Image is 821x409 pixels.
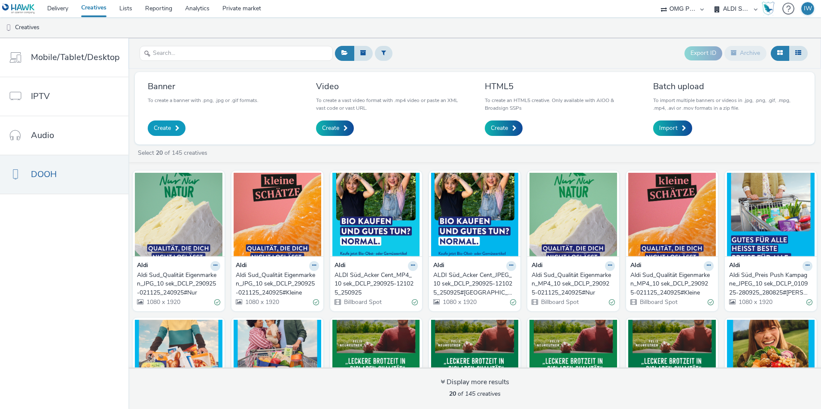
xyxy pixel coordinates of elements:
[433,271,513,297] div: ALDI Süd_Acker Cent_JPEG_10 sek_DCLP_290925-121025_250925#[GEOGRAPHIC_DATA]
[140,46,333,61] input: Search...
[334,271,418,297] a: ALDI Süd_Acker Cent_MP4_10 sek_DCLP_290925-121025_250925
[137,271,217,297] div: Aldi Sud_Qualität Eigenmarken_JPG_10 sek_DCLP_290925-021125_240925#Nur
[510,298,516,307] div: Valid
[762,2,775,15] img: Hawk Academy
[412,298,418,307] div: Valid
[729,271,812,297] a: Aldi Süd_Preis Push Kampagne_JPEG_10 sek_DCLP_010925-280925_280825#[PERSON_NAME]
[135,320,222,403] img: Aldi Süd_Preis Push Kampagne_JPEG_10 sek_DCLP_010925-280925_280825#MAX visual
[31,90,50,102] span: IPTV
[135,173,222,256] img: Aldi Sud_Qualität Eigenmarken_JPG_10 sek_DCLP_290925-021125_240925#Nur visual
[804,2,812,15] div: IW
[789,46,808,60] button: Table
[771,46,789,60] button: Grid
[540,298,579,306] span: Billboard Spot
[236,261,247,271] strong: Aldi
[137,271,220,297] a: Aldi Sud_Qualität Eigenmarken_JPG_10 sek_DCLP_290925-021125_240925#Nur
[31,129,54,141] span: Audio
[639,298,678,306] span: Billboard Spot
[738,298,772,306] span: 1080 x 1920
[431,173,519,256] img: ALDI Süd_Acker Cent_JPEG_10 sek_DCLP_290925-121025_250925#München visual
[442,298,477,306] span: 1080 x 1920
[137,261,148,271] strong: Aldi
[316,120,354,136] a: Create
[332,320,420,403] img: ALDI Süd_NNN II Extension_MP4_10 sek_DCLP_210825-300825_210825#WIES#MANN visual
[234,320,321,403] img: Aldi Süd_Preis Push Kampagne_JPEG_10 sek_DCLP_010925-280925_280825#KRUGERS visual
[334,271,414,297] div: ALDI Süd_Acker Cent_MP4_10 sek_DCLP_290925-121025_250925
[727,320,815,403] img: ALDI:SUED_34_AS_Sustainability_DCLP_1080x1920px_Vegan_SUST_2 visual
[491,124,508,132] span: Create
[313,298,319,307] div: Valid
[31,168,57,180] span: DOOH
[244,298,279,306] span: 1080 x 1920
[806,298,812,307] div: Valid
[532,271,615,297] a: Aldi Sud_Qualität Eigenmarken_MP4_10 sek_DCLP_290925-021125_240925#Nur
[708,298,714,307] div: Valid
[628,173,716,256] img: Aldi Sud_Qualität Eigenmarken_MP4_10 sek_DCLP_290925-021125_240925#Kleine visual
[485,120,523,136] a: Create
[431,320,519,403] img: ALDI Süd_NNN II Extension_JPG_10 sek_DCLP_210825-300825_210825#NURN visual
[2,3,35,14] img: undefined Logo
[529,320,617,403] img: ALDI Süd_NNN II_MP4_10 sek_DCLP_280725-170825_240725#KOLN#DUSS visual
[485,81,633,92] h3: HTML5
[532,261,543,271] strong: Aldi
[137,149,211,157] a: Select of 145 creatives
[485,96,633,112] p: To create an HTML5 creative. Only available with AIOO & Broadsign SSPs
[609,298,615,307] div: Valid
[156,149,163,157] strong: 20
[146,298,180,306] span: 1080 x 1920
[148,96,258,104] p: To create a banner with .png, .jpg or .gif formats.
[729,261,740,271] strong: Aldi
[449,390,456,398] strong: 20
[148,81,258,92] h3: Banner
[762,2,778,15] a: Hawk Academy
[653,96,802,112] p: To import multiple banners or videos in .jpg, .png, .gif, .mpg, .mp4, .avi or .mov formats in a z...
[630,271,714,297] a: Aldi Sud_Qualität Eigenmarken_MP4_10 sek_DCLP_290925-021125_240925#Kleine
[236,271,316,297] div: Aldi Sud_Qualität Eigenmarken_JPG_10 sek_DCLP_290925-021125_240925#Kleine
[729,271,809,297] div: Aldi Süd_Preis Push Kampagne_JPEG_10 sek_DCLP_010925-280925_280825#[PERSON_NAME]
[236,271,319,297] a: Aldi Sud_Qualität Eigenmarken_JPG_10 sek_DCLP_290925-021125_240925#Kleine
[659,124,678,132] span: Import
[724,46,766,60] button: Archive
[4,24,13,32] img: dooh
[630,271,710,297] div: Aldi Sud_Qualität Eigenmarken_MP4_10 sek_DCLP_290925-021125_240925#Kleine
[630,261,642,271] strong: Aldi
[684,46,722,60] button: Export ID
[433,271,517,297] a: ALDI Süd_Acker Cent_JPEG_10 sek_DCLP_290925-121025_250925#[GEOGRAPHIC_DATA]
[343,298,382,306] span: Billboard Spot
[532,271,611,297] div: Aldi Sud_Qualität Eigenmarken_MP4_10 sek_DCLP_290925-021125_240925#Nur
[628,320,716,403] img: ALDI Süd_NNN II_JPG_10 sek_DCLP_280725-170825_240725#MUNC visual
[449,390,501,398] span: of 145 creatives
[653,81,802,92] h3: Batch upload
[441,377,509,387] div: Display more results
[334,261,346,271] strong: Aldi
[316,96,465,112] p: To create a vast video format with .mp4 video or paste an XML vast code or vast URL.
[214,298,220,307] div: Valid
[322,124,339,132] span: Create
[727,173,815,256] img: Aldi Süd_Preis Push Kampagne_JPEG_10 sek_DCLP_010925-280925_280825#RUTH visual
[234,173,321,256] img: Aldi Sud_Qualität Eigenmarken_JPG_10 sek_DCLP_290925-021125_240925#Kleine visual
[31,51,120,63] span: Mobile/Tablet/Desktop
[316,81,465,92] h3: Video
[653,120,692,136] a: Import
[433,261,444,271] strong: Aldi
[148,120,185,136] a: Create
[529,173,617,256] img: Aldi Sud_Qualität Eigenmarken_MP4_10 sek_DCLP_290925-021125_240925#Nur visual
[154,124,171,132] span: Create
[332,173,420,256] img: ALDI Süd_Acker Cent_MP4_10 sek_DCLP_290925-121025_250925 visual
